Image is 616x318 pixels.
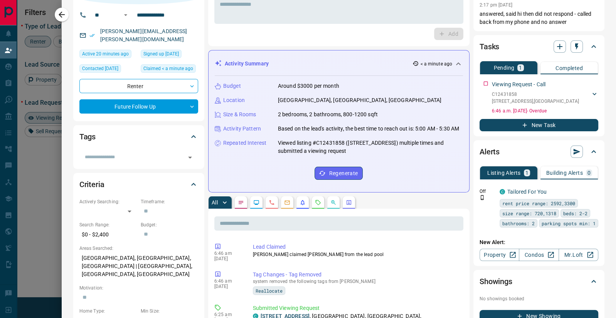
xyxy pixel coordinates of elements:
svg: Agent Actions [346,199,352,206]
svg: Lead Browsing Activity [253,199,259,206]
p: Search Range: [79,221,137,228]
span: Reallocate [256,287,283,295]
p: Budget [223,82,241,90]
p: Based on the lead's activity, the best time to reach out is: 5:00 AM - 5:30 AM [278,125,459,133]
span: size range: 720,1318 [502,209,556,217]
div: Showings [480,272,598,291]
div: Activity Summary< a minute ago [215,57,463,71]
p: New Alert: [480,238,598,246]
span: beds: 2-2 [563,209,587,217]
div: Criteria [79,175,198,194]
span: rent price range: 2592,3300 [502,199,575,207]
svg: Emails [284,199,290,206]
p: Listing Alerts [487,170,521,176]
p: 6:25 am [214,312,241,317]
p: 2:17 pm [DATE] [480,2,512,8]
p: [PERSON_NAME] claimed [PERSON_NAME] from the lead pool [253,251,460,258]
span: Claimed < a minute ago [143,65,193,72]
svg: Listing Alerts [300,199,306,206]
p: Building Alerts [546,170,583,176]
button: Open [185,152,195,163]
svg: Calls [269,199,275,206]
p: answered, said hi then did not respond - called back from my phone and no answer [480,10,598,26]
div: Future Follow Up [79,99,198,114]
svg: Requests [315,199,321,206]
div: Renter [79,79,198,93]
p: No showings booked [480,295,598,302]
span: Signed up [DATE] [143,50,179,58]
a: Condos [519,249,559,261]
p: 1 [525,170,528,176]
p: [GEOGRAPHIC_DATA], [GEOGRAPHIC_DATA], [GEOGRAPHIC_DATA] [278,96,441,104]
p: Submitted Viewing Request [253,304,460,312]
p: 2 bedrooms, 2 bathrooms, 800-1200 sqft [278,110,378,119]
div: Tags [79,127,198,146]
p: Budget: [141,221,198,228]
p: Home Type: [79,308,137,315]
p: Location [223,96,245,104]
p: Timeframe: [141,198,198,205]
div: Tasks [480,37,598,56]
p: system removed the following tags from [PERSON_NAME] [253,279,460,284]
div: Sat Apr 01 2023 [141,50,198,60]
div: C12431858[STREET_ADDRESS],[GEOGRAPHIC_DATA] [492,89,598,106]
p: Repeated Interest [223,139,266,147]
p: Tag Changes - Tag Removed [253,271,460,279]
svg: Email Verified [89,33,95,38]
p: Areas Searched: [79,245,198,252]
div: Tue Oct 14 2025 [141,64,198,75]
h2: Criteria [79,178,104,191]
p: All [212,200,218,205]
p: < a minute ago [420,60,452,67]
p: Around $3000 per month [278,82,339,90]
p: [STREET_ADDRESS] , [GEOGRAPHIC_DATA] [492,98,579,105]
p: Size & Rooms [223,110,256,119]
p: Pending [493,65,514,70]
p: 1 [519,65,522,70]
p: $0 - $2,400 [79,228,137,241]
div: Alerts [480,142,598,161]
p: Activity Pattern [223,125,261,133]
svg: Notes [238,199,244,206]
p: [DATE] [214,256,241,261]
a: Tailored For You [507,189,547,195]
h2: Tasks [480,40,499,53]
div: Tue Oct 14 2025 [79,50,137,60]
h2: Alerts [480,146,500,158]
h2: Tags [79,131,96,143]
p: [GEOGRAPHIC_DATA], [GEOGRAPHIC_DATA], [GEOGRAPHIC_DATA] | [GEOGRAPHIC_DATA], [GEOGRAPHIC_DATA], [... [79,252,198,281]
p: Viewing Request - Call [492,80,545,89]
p: Actively Searching: [79,198,137,205]
svg: Opportunities [330,199,337,206]
button: Regenerate [315,167,363,180]
p: 6:46 am [214,278,241,284]
a: [PERSON_NAME][EMAIL_ADDRESS][PERSON_NAME][DOMAIN_NAME] [100,28,187,42]
p: Viewed listing #C12431858 ([STREET_ADDRESS]) multiple times and submitted a viewing request [278,139,463,155]
p: 0 [587,170,591,176]
p: Motivation: [79,285,198,291]
p: Off [480,188,495,195]
a: Mr.Loft [559,249,598,261]
p: Lead Claimed [253,243,460,251]
span: bathrooms: 2 [502,219,535,227]
h2: Showings [480,275,512,288]
button: Open [121,10,130,20]
span: Active 20 minutes ago [82,50,129,58]
span: Contacted [DATE] [82,65,118,72]
p: 6:46 am [214,251,241,256]
p: Activity Summary [225,60,269,68]
p: C12431858 [492,91,579,98]
div: Wed Apr 19 2023 [79,64,137,75]
span: parking spots min: 1 [542,219,596,227]
a: Property [480,249,519,261]
p: Completed [555,65,583,71]
p: Min Size: [141,308,198,315]
svg: Push Notification Only [480,195,485,200]
p: 6:46 a.m. [DATE] - Overdue [492,107,598,114]
button: New Task [480,119,598,131]
div: condos.ca [500,189,505,194]
p: [DATE] [214,284,241,289]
